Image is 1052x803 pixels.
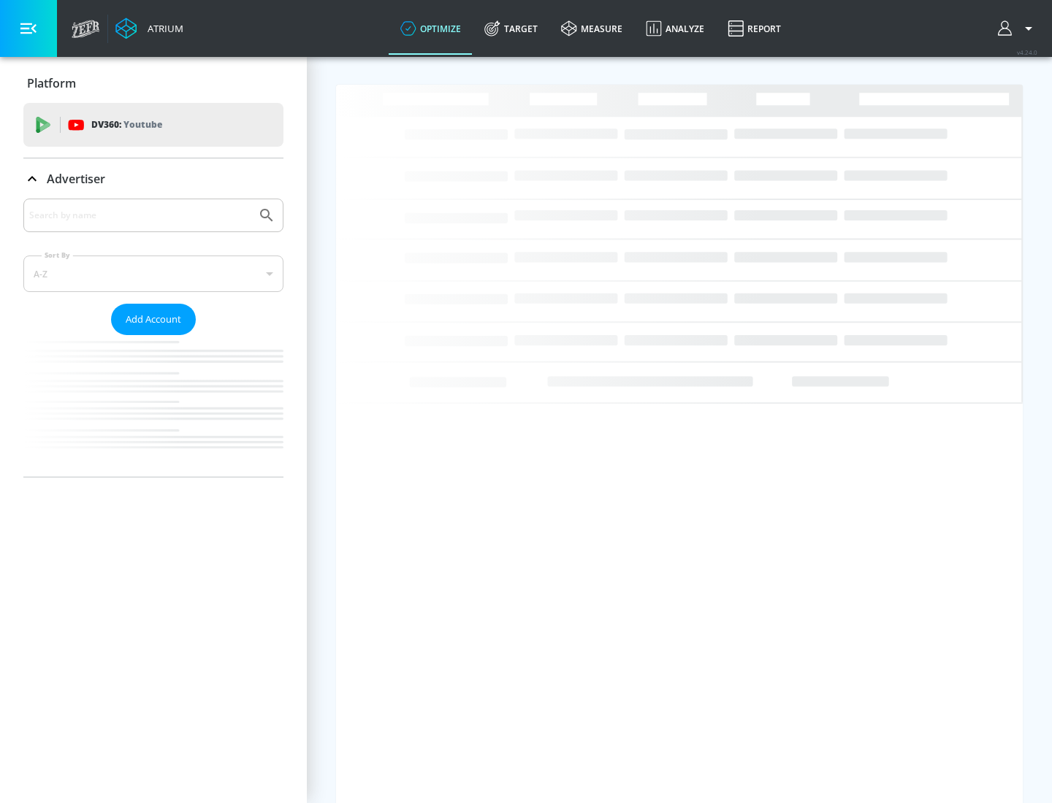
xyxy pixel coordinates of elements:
[473,2,549,55] a: Target
[23,158,283,199] div: Advertiser
[23,103,283,147] div: DV360: Youtube
[634,2,716,55] a: Analyze
[716,2,793,55] a: Report
[111,304,196,335] button: Add Account
[142,22,183,35] div: Atrium
[27,75,76,91] p: Platform
[389,2,473,55] a: optimize
[29,206,251,225] input: Search by name
[42,250,73,260] label: Sort By
[115,18,183,39] a: Atrium
[23,63,283,104] div: Platform
[91,117,162,133] p: DV360:
[1017,48,1037,56] span: v 4.24.0
[123,117,162,132] p: Youtube
[549,2,634,55] a: measure
[23,255,283,292] div: A-Z
[23,199,283,477] div: Advertiser
[23,335,283,477] nav: list of Advertiser
[47,171,105,187] p: Advertiser
[126,311,181,328] span: Add Account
